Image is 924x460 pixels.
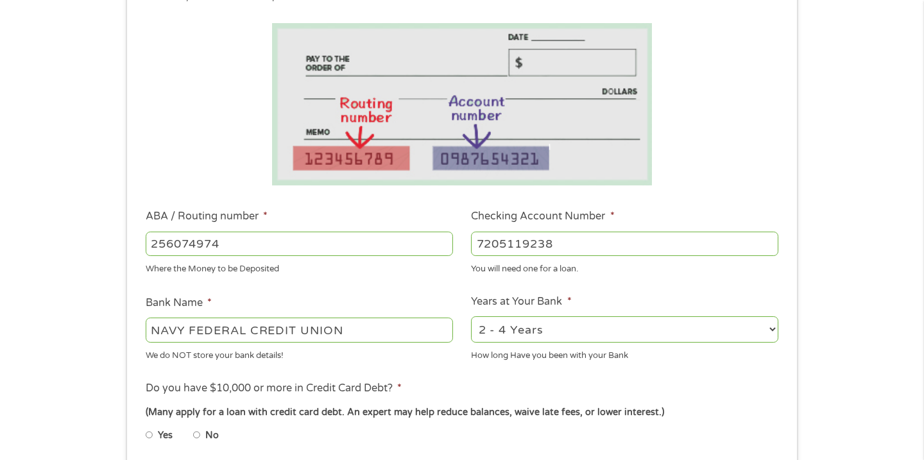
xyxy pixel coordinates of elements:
[471,210,614,223] label: Checking Account Number
[146,210,268,223] label: ABA / Routing number
[146,405,778,420] div: (Many apply for a loan with credit card debt. An expert may help reduce balances, waive late fees...
[146,259,453,276] div: Where the Money to be Deposited
[146,232,453,256] input: 263177916
[146,345,453,362] div: We do NOT store your bank details!
[146,382,402,395] label: Do you have $10,000 or more in Credit Card Debt?
[471,345,778,362] div: How long Have you been with your Bank
[272,23,652,185] img: Routing number location
[471,259,778,276] div: You will need one for a loan.
[205,429,219,443] label: No
[146,296,212,310] label: Bank Name
[471,295,571,309] label: Years at Your Bank
[471,232,778,256] input: 345634636
[158,429,173,443] label: Yes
